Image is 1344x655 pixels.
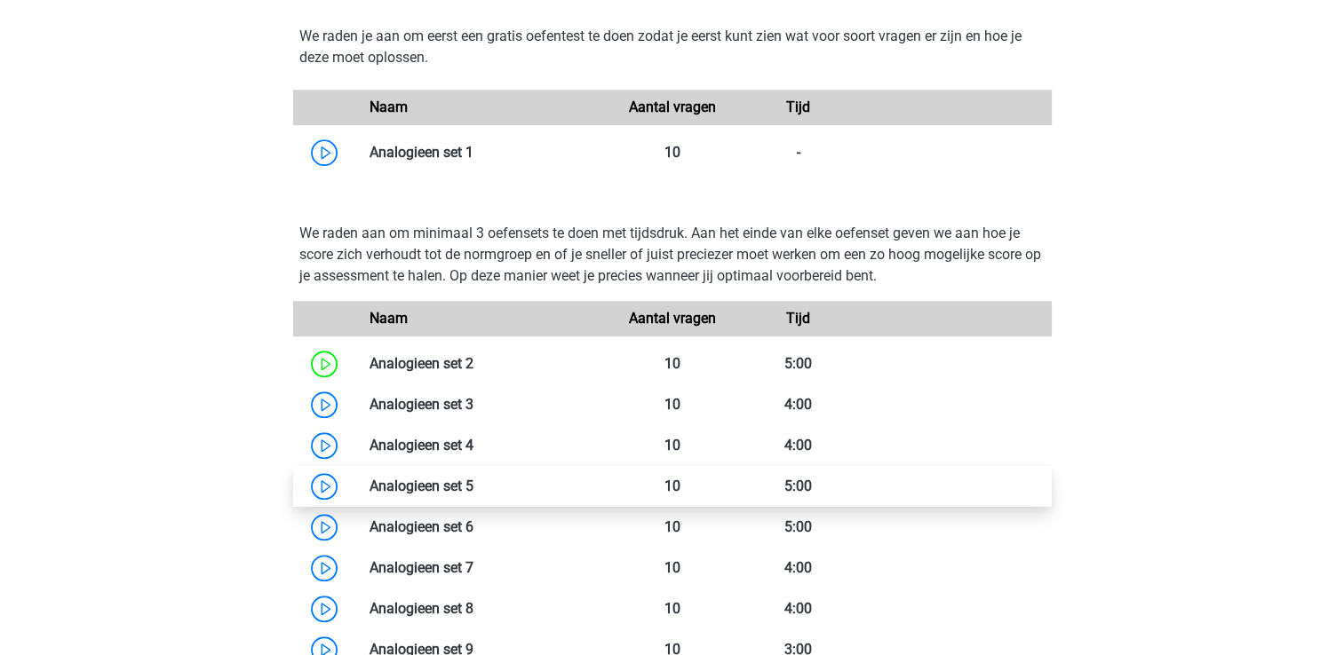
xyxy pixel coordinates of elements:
div: Naam [356,308,609,329]
div: Aantal vragen [608,97,735,118]
p: We raden je aan om eerst een gratis oefentest te doen zodat je eerst kunt zien wat voor soort vra... [299,26,1046,68]
div: Analogieen set 8 [356,598,609,619]
p: We raden aan om minimaal 3 oefensets te doen met tijdsdruk. Aan het einde van elke oefenset geven... [299,223,1046,287]
div: Analogieen set 1 [356,142,609,163]
div: Aantal vragen [608,308,735,329]
div: Analogieen set 2 [356,353,609,375]
div: Analogieen set 5 [356,476,609,497]
div: Tijd [736,308,862,329]
div: Analogieen set 4 [356,435,609,456]
div: Analogieen set 3 [356,394,609,415]
div: Analogieen set 7 [356,557,609,579]
div: Tijd [736,97,862,118]
div: Analogieen set 6 [356,517,609,538]
div: Naam [356,97,609,118]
